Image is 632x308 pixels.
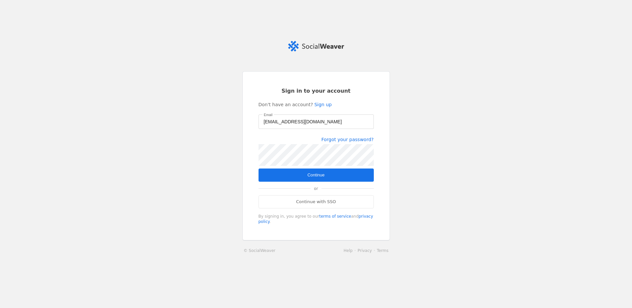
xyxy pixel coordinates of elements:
[319,214,351,219] a: terms of service
[282,87,351,95] span: Sign in to your account
[307,172,324,178] span: Continue
[372,247,377,254] li: ·
[314,101,332,108] a: Sign up
[264,118,369,126] input: Email
[244,247,276,254] a: © SocialWeaver
[264,112,272,118] mat-label: Email
[259,214,373,224] a: privacy policy
[259,195,374,208] a: Continue with SSO
[311,182,321,195] span: or
[377,248,388,253] a: Terms
[353,247,358,254] li: ·
[321,137,374,142] a: Forgot your password?
[259,214,374,224] div: By signing in, you agree to our and .
[343,248,352,253] a: Help
[259,169,374,182] button: Continue
[358,248,372,253] a: Privacy
[259,101,313,108] span: Don't have an account?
